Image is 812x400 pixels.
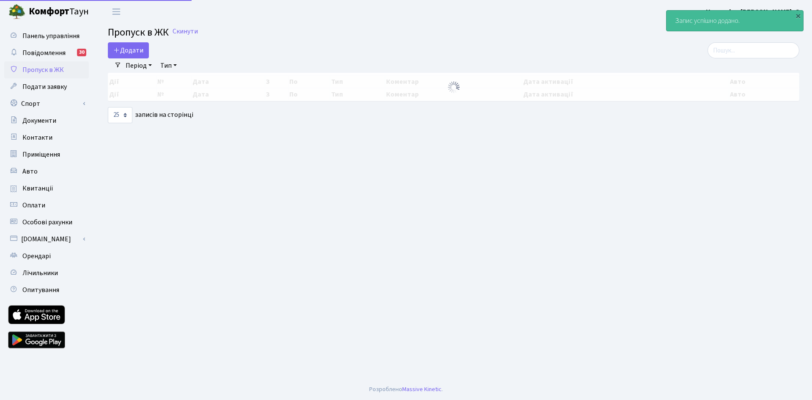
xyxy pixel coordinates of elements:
span: Таун [29,5,89,19]
span: Пропуск в ЖК [22,65,64,74]
label: записів на сторінці [108,107,193,123]
span: Панель управління [22,31,80,41]
a: Повідомлення30 [4,44,89,61]
span: Квитанції [22,184,53,193]
a: Оплати [4,197,89,214]
div: Запис успішно додано. [667,11,803,31]
div: 30 [77,49,86,56]
a: Авто [4,163,89,180]
a: Панель управління [4,28,89,44]
input: Пошук... [708,42,799,58]
a: Приміщення [4,146,89,163]
span: Пропуск в ЖК [108,25,169,40]
a: Контакти [4,129,89,146]
div: × [794,11,802,20]
span: Орендарі [22,251,51,261]
b: Комфорт [29,5,69,18]
span: Опитування [22,285,59,295]
span: Подати заявку [22,82,67,91]
a: Наквасіна [PERSON_NAME]. О. [706,7,802,17]
a: Спорт [4,95,89,112]
a: Massive Kinetic [402,385,442,394]
select: записів на сторінці [108,107,132,123]
a: Орендарі [4,248,89,265]
a: Пропуск в ЖК [4,61,89,78]
span: Авто [22,167,38,176]
button: Переключити навігацію [106,5,127,19]
a: Тип [157,58,180,73]
a: Подати заявку [4,78,89,95]
a: Особові рахунки [4,214,89,231]
span: Приміщення [22,150,60,159]
a: Опитування [4,281,89,298]
a: Квитанції [4,180,89,197]
a: Документи [4,112,89,129]
div: Розроблено . [369,385,443,394]
a: Лічильники [4,265,89,281]
span: Лічильники [22,268,58,278]
a: Період [122,58,155,73]
span: Особові рахунки [22,218,72,227]
a: [DOMAIN_NAME] [4,231,89,248]
span: Додати [113,46,143,55]
img: Обробка... [447,80,461,94]
span: Контакти [22,133,52,142]
span: Повідомлення [22,48,66,58]
a: Додати [108,42,149,58]
span: Оплати [22,201,45,210]
a: Скинути [173,28,198,36]
img: logo.png [8,3,25,20]
span: Документи [22,116,56,125]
